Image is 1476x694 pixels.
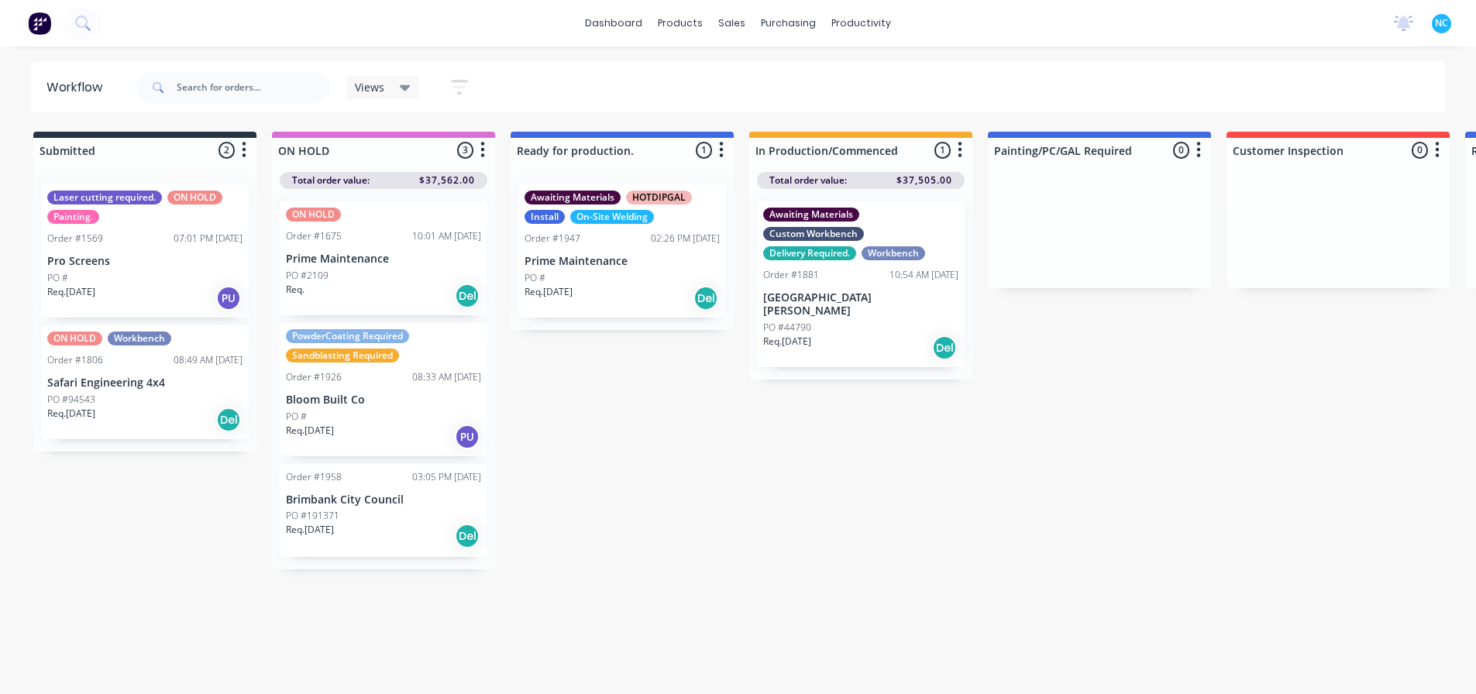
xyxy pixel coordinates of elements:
[455,283,480,308] div: Del
[47,210,99,224] div: Painting.
[286,208,341,222] div: ON HOLD
[763,291,958,318] p: [GEOGRAPHIC_DATA][PERSON_NAME]
[47,376,243,390] p: Safari Engineering 4x4
[763,246,856,260] div: Delivery Required.
[177,72,330,103] input: Search for orders...
[47,232,103,246] div: Order #1569
[763,321,811,335] p: PO #44790
[47,353,103,367] div: Order #1806
[626,191,692,204] div: HOTDIPGAL
[47,393,95,407] p: PO #94543
[280,201,487,315] div: ON HOLDOrder #167510:01 AM [DATE]Prime MaintenancePO #2109Req.Del
[650,12,710,35] div: products
[525,210,565,224] div: Install
[862,246,925,260] div: Workbench
[525,232,580,246] div: Order #1947
[763,268,819,282] div: Order #1881
[896,173,952,187] span: $37,505.00
[710,12,753,35] div: sales
[286,509,339,523] p: PO #191371
[932,335,957,360] div: Del
[455,524,480,548] div: Del
[216,407,241,432] div: Del
[286,283,304,297] p: Req.
[753,12,824,35] div: purchasing
[286,349,399,362] div: Sandblasting Required
[651,232,720,246] div: 02:26 PM [DATE]
[412,470,481,484] div: 03:05 PM [DATE]
[525,271,545,285] p: PO #
[174,232,243,246] div: 07:01 PM [DATE]
[518,184,726,318] div: Awaiting MaterialsHOTDIPGALInstallOn-Site WeldingOrder #194702:26 PM [DATE]Prime MaintenancePO #R...
[174,353,243,367] div: 08:49 AM [DATE]
[47,271,68,285] p: PO #
[419,173,475,187] span: $37,562.00
[280,464,487,557] div: Order #195803:05 PM [DATE]Brimbank City CouncilPO #191371Req.[DATE]Del
[763,208,859,222] div: Awaiting Materials
[286,523,334,537] p: Req. [DATE]
[412,370,481,384] div: 08:33 AM [DATE]
[41,325,249,439] div: ON HOLDWorkbenchOrder #180608:49 AM [DATE]Safari Engineering 4x4PO #94543Req.[DATE]Del
[1435,16,1448,30] span: NC
[355,79,384,95] span: Views
[47,191,162,204] div: Laser cutting required.
[412,229,481,243] div: 10:01 AM [DATE]
[525,191,621,204] div: Awaiting Materials
[455,424,480,449] div: PU
[577,12,650,35] a: dashboard
[824,12,899,35] div: productivity
[167,191,222,204] div: ON HOLD
[286,493,481,507] p: Brimbank City Council
[286,470,342,484] div: Order #1958
[286,329,409,343] div: PowderCoating Required
[769,173,847,187] span: Total order value:
[763,227,864,241] div: Custom Workbench
[286,370,342,384] div: Order #1926
[286,229,342,243] div: Order #1675
[28,12,51,35] img: Factory
[47,332,102,345] div: ON HOLD
[757,201,965,367] div: Awaiting MaterialsCustom WorkbenchDelivery Required.WorkbenchOrder #188110:54 AM [DATE][GEOGRAPHI...
[47,407,95,421] p: Req. [DATE]
[41,184,249,318] div: Laser cutting required.ON HOLDPainting.Order #156907:01 PM [DATE]Pro ScreensPO #Req.[DATE]PU
[108,332,171,345] div: Workbench
[286,393,481,407] p: Bloom Built Co
[47,285,95,299] p: Req. [DATE]
[286,424,334,438] p: Req. [DATE]
[46,78,110,97] div: Workflow
[570,210,654,224] div: On-Site Welding
[47,255,243,268] p: Pro Screens
[286,269,329,283] p: PO #2109
[889,268,958,282] div: 10:54 AM [DATE]
[286,410,307,424] p: PO #
[216,286,241,311] div: PU
[286,253,481,266] p: Prime Maintenance
[763,335,811,349] p: Req. [DATE]
[292,173,370,187] span: Total order value:
[525,285,573,299] p: Req. [DATE]
[693,286,718,311] div: Del
[280,323,487,456] div: PowderCoating RequiredSandblasting RequiredOrder #192608:33 AM [DATE]Bloom Built CoPO #Req.[DATE]PU
[525,255,720,268] p: Prime Maintenance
